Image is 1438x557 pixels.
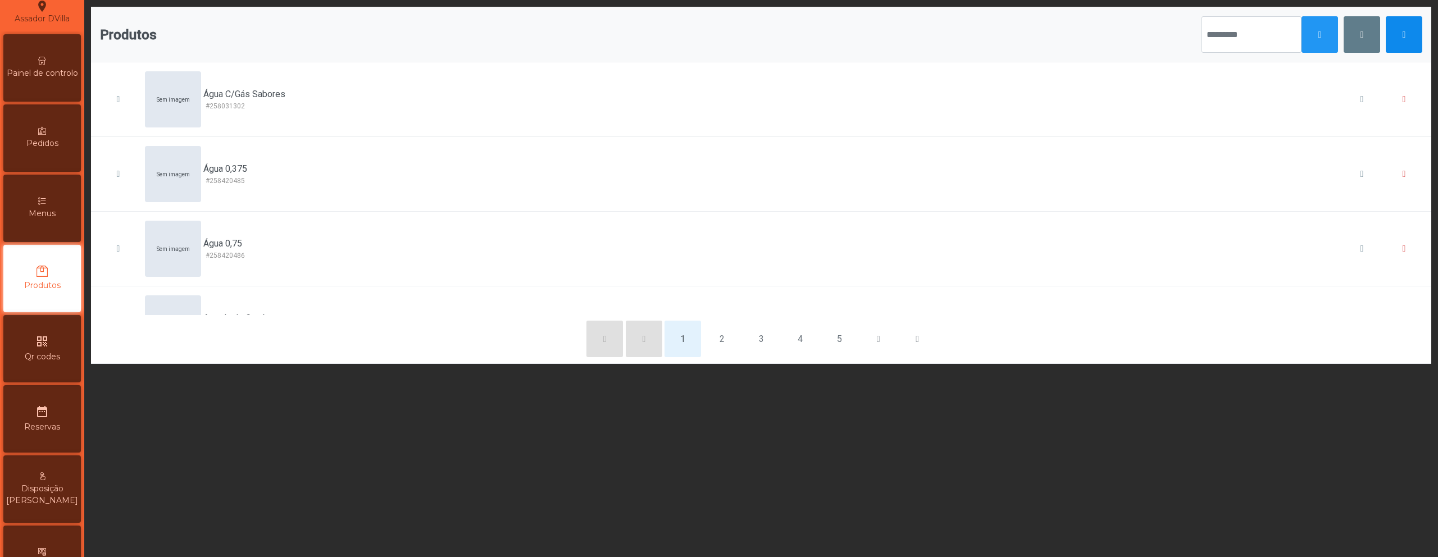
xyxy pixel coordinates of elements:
[35,405,49,418] i: date_range
[26,138,58,149] span: Pedidos
[157,245,190,253] span: Sem imagem
[206,250,245,261] span: #258420486
[24,280,61,291] span: Produtos
[665,321,701,357] button: 1
[821,321,858,357] button: 5
[203,237,242,250] span: Água 0,75
[704,321,740,357] button: 2
[7,67,78,79] span: Painel de controlo
[203,162,247,176] span: Água 0,375
[24,421,60,433] span: Reservas
[782,321,818,357] button: 4
[206,101,245,111] span: #258031302
[203,88,285,101] span: Água C/Gás Sabores
[206,176,245,186] span: #258420485
[743,321,780,357] button: 3
[157,170,190,179] span: Sem imagem
[100,25,157,45] span: Produtos
[157,95,190,104] span: Sem imagem
[25,351,60,363] span: Qr codes
[203,312,277,325] span: Açorda de Gambas
[6,483,78,506] span: Disposição [PERSON_NAME]
[35,335,49,348] i: qr_code
[29,208,56,220] span: Menus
